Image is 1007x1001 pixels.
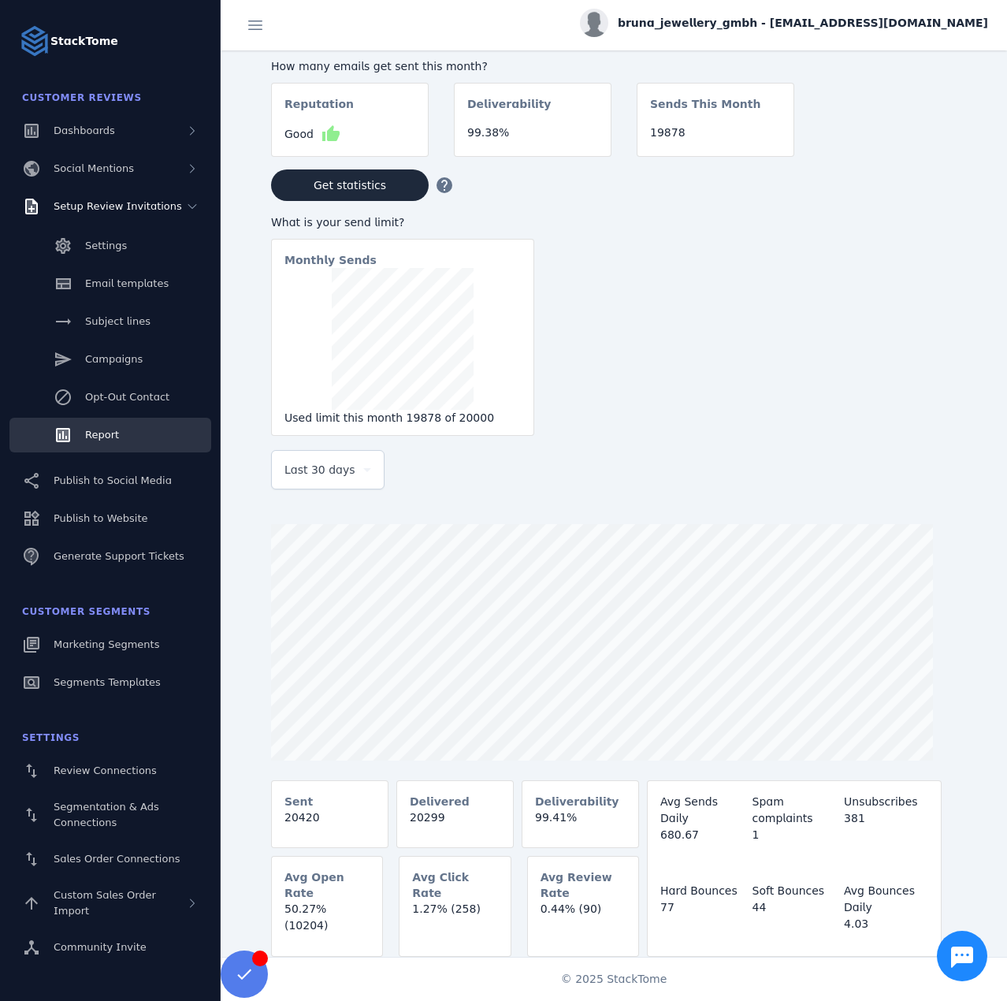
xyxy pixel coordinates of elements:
[618,15,988,32] span: bruna_jewellery_gmbh - [EMAIL_ADDRESS][DOMAIN_NAME]
[272,809,388,839] mat-card-content: 20420
[54,889,156,917] span: Custom Sales Order Import
[650,96,760,125] mat-card-subtitle: Sends This Month
[9,539,211,574] a: Generate Support Tickets
[284,410,521,426] div: Used limit this month 19878 of 20000
[399,901,510,930] mat-card-content: 1.27% (258)
[54,676,161,688] span: Segments Templates
[660,883,745,899] div: Hard Bounces
[844,810,928,827] div: 381
[467,125,598,141] div: 99.38%
[85,277,169,289] span: Email templates
[54,125,115,136] span: Dashboards
[271,58,794,75] div: How many emails get sent this month?
[528,901,638,930] mat-card-content: 0.44% (90)
[752,883,837,899] div: Soft Bounces
[54,941,147,953] span: Community Invite
[9,930,211,965] a: Community Invite
[9,342,211,377] a: Campaigns
[535,794,619,809] mat-card-subtitle: Deliverability
[412,869,497,901] mat-card-subtitle: Avg Click Rate
[844,883,928,916] div: Avg Bounces Daily
[22,732,80,743] span: Settings
[54,853,180,865] span: Sales Order Connections
[85,429,119,441] span: Report
[9,266,211,301] a: Email templates
[85,240,127,251] span: Settings
[271,169,429,201] button: Get statistics
[752,899,837,916] div: 44
[522,809,638,839] mat-card-content: 99.41%
[54,474,172,486] span: Publish to Social Media
[467,96,552,125] mat-card-subtitle: Deliverability
[9,754,211,788] a: Review Connections
[410,794,470,809] mat-card-subtitle: Delivered
[54,765,157,776] span: Review Connections
[284,252,377,268] mat-card-subtitle: Monthly Sends
[54,512,147,524] span: Publish to Website
[397,809,513,839] mat-card-content: 20299
[844,916,928,932] div: 4.03
[752,827,837,843] div: 1
[321,125,340,143] mat-icon: thumb_up
[580,9,608,37] img: profile.jpg
[85,353,143,365] span: Campaigns
[284,460,355,479] span: Last 30 days
[637,125,793,154] mat-card-content: 19878
[85,315,150,327] span: Subject lines
[50,33,118,50] strong: StackTome
[271,214,534,231] div: What is your send limit?
[9,229,211,263] a: Settings
[580,9,988,37] button: bruna_jewellery_gmbh - [EMAIL_ADDRESS][DOMAIN_NAME]
[541,869,626,901] mat-card-subtitle: Avg Review Rate
[9,791,211,839] a: Segmentation & Ads Connections
[9,501,211,536] a: Publish to Website
[22,606,150,617] span: Customer Segments
[54,638,159,650] span: Marketing Segments
[54,200,182,212] span: Setup Review Invitations
[9,627,211,662] a: Marketing Segments
[9,380,211,415] a: Opt-Out Contact
[85,391,169,403] span: Opt-Out Contact
[9,463,211,498] a: Publish to Social Media
[54,801,159,828] span: Segmentation & Ads Connections
[660,794,745,827] div: Avg Sends Daily
[561,971,667,988] span: © 2025 StackTome
[9,842,211,876] a: Sales Order Connections
[284,794,313,809] mat-card-subtitle: Sent
[284,96,354,125] mat-card-subtitle: Reputation
[19,25,50,57] img: Logo image
[284,126,314,143] span: Good
[660,899,745,916] div: 77
[284,869,370,901] mat-card-subtitle: Avg Open Rate
[272,901,382,947] mat-card-content: 50.27% (10204)
[9,304,211,339] a: Subject lines
[54,550,184,562] span: Generate Support Tickets
[9,665,211,700] a: Segments Templates
[660,827,745,843] div: 680.67
[752,794,837,827] div: Spam complaints
[9,418,211,452] a: Report
[844,794,928,810] div: Unsubscribes
[314,180,386,191] span: Get statistics
[22,92,142,103] span: Customer Reviews
[54,162,134,174] span: Social Mentions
